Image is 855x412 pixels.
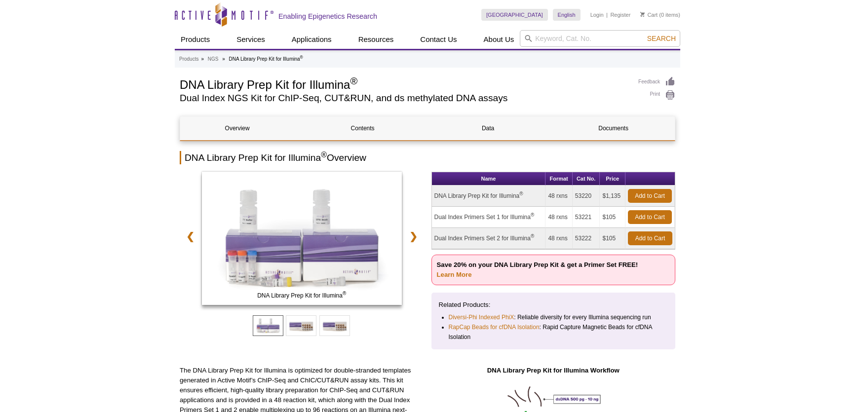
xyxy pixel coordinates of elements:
a: Resources [352,30,400,49]
th: Format [545,172,572,186]
sup: ® [300,55,303,60]
a: Add to Cart [628,189,672,203]
td: Dual Index Primers Set 2 for Illumina [432,228,546,249]
td: 53222 [573,228,600,249]
td: 48 rxns [545,207,572,228]
th: Cat No. [573,172,600,186]
h2: Dual Index NGS Kit for ChIP-Seq, CUT&RUN, and ds methylated DNA assays [180,94,628,103]
a: Add to Cart [628,210,672,224]
a: ❯ [403,225,424,248]
a: Learn More [437,271,472,278]
sup: ® [321,150,327,159]
h2: DNA Library Prep Kit for Illumina Overview [180,151,675,164]
button: Search [644,34,679,43]
a: English [553,9,581,21]
a: DNA Library Prep Kit for Illumina [202,172,402,308]
a: Applications [286,30,338,49]
strong: Save 20% on your DNA Library Prep Kit & get a Primer Set FREE! [437,261,638,278]
a: Cart [640,11,658,18]
td: 53221 [573,207,600,228]
td: $105 [600,207,625,228]
td: $105 [600,228,625,249]
h1: DNA Library Prep Kit for Illumina [180,76,628,91]
a: Documents [556,116,670,140]
td: DNA Library Prep Kit for Illumina [432,186,546,207]
p: Related Products: [439,300,668,310]
sup: ® [343,291,346,296]
a: Print [638,90,675,101]
a: Register [610,11,630,18]
th: Price [600,172,625,186]
a: Data [431,116,545,140]
span: Search [647,35,676,42]
li: DNA Library Prep Kit for Illumina [229,56,303,62]
sup: ® [519,191,523,196]
td: 48 rxns [545,228,572,249]
sup: ® [350,75,357,86]
a: Overview [180,116,294,140]
span: DNA Library Prep Kit for Illumina [204,291,399,300]
li: (0 items) [640,9,680,21]
li: » [201,56,204,62]
li: | [606,9,608,21]
a: Feedback [638,76,675,87]
a: Add to Cart [628,231,672,245]
sup: ® [531,212,534,218]
a: RapCap Beads for cfDNA Isolation [449,322,540,332]
th: Name [432,172,546,186]
sup: ® [531,233,534,239]
a: NGS [208,55,219,64]
a: Products [179,55,198,64]
a: [GEOGRAPHIC_DATA] [481,9,548,21]
a: ❮ [180,225,201,248]
input: Keyword, Cat. No. [520,30,680,47]
a: Diversi-Phi Indexed PhiX [449,312,514,322]
h2: Enabling Epigenetics Research [278,12,377,21]
strong: DNA Library Prep Kit for Illumina Workflow [487,367,620,374]
td: $1,135 [600,186,625,207]
td: 48 rxns [545,186,572,207]
li: : Reliable diversity for every Illumina sequencing run [449,312,660,322]
a: Products [175,30,216,49]
td: 53220 [573,186,600,207]
a: Contact Us [414,30,463,49]
li: : Rapid Capture Magnetic Beads for cfDNA Isolation [449,322,660,342]
a: About Us [478,30,520,49]
a: Login [590,11,604,18]
li: » [222,56,225,62]
img: DNA Library Prep Kit for Illumina [202,172,402,305]
a: Contents [306,116,420,140]
img: Your Cart [640,12,645,17]
td: Dual Index Primers Set 1 for Illumina [432,207,546,228]
a: Services [231,30,271,49]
